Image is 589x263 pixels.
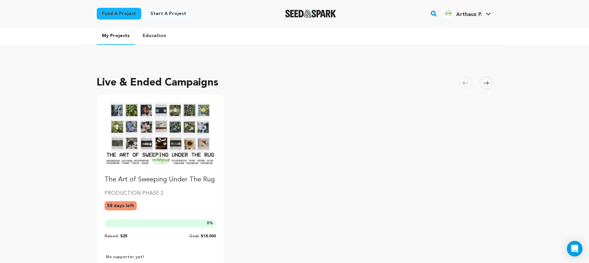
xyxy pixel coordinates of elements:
[97,75,218,91] h2: Live & Ended Campaigns
[442,7,492,19] a: Arthauz P.'s Profile
[105,190,216,197] p: PRODUCTION PHASE 2
[120,234,127,238] span: $25
[207,221,209,225] span: 0
[105,102,216,184] a: Fund The Art of Sweeping Under The Rug
[285,10,336,18] a: Seed&Spark Homepage
[567,241,582,256] div: Open Intercom Messenger
[105,175,216,184] p: The Art of Sweeping Under The Rug
[285,10,336,18] img: Seed&Spark Logo Dark Mode
[443,8,482,19] div: Arthauz P.'s Profile
[137,27,171,44] a: Education
[201,234,216,238] span: $18,000
[443,8,454,19] img: Square%20Logo.jpg
[442,7,492,20] span: Arthauz P.'s Profile
[207,221,213,226] span: %
[97,27,135,45] a: My Projects
[105,255,145,260] p: No supporter yet!
[456,12,482,17] span: Arthauz P.
[189,234,199,238] span: Goal:
[97,8,141,20] a: Fund a project
[145,8,191,20] a: Start a project
[105,201,137,210] p: 58 days left
[105,234,119,238] span: Raised:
